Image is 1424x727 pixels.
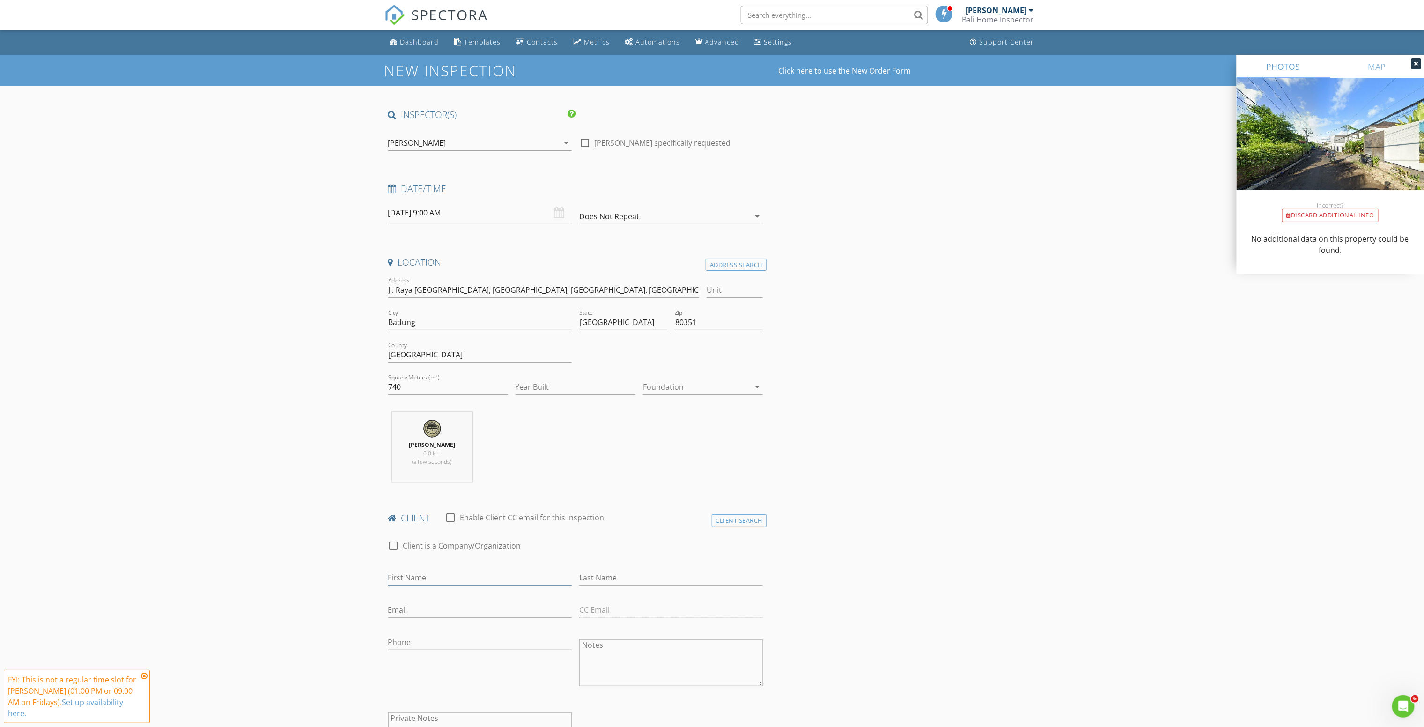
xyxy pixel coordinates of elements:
i: arrow_drop_down [561,137,572,148]
div: Dashboard [400,37,439,46]
h4: Location [388,256,763,268]
div: [PERSON_NAME] [966,6,1027,15]
h1: New Inspection [384,62,592,79]
span: (a few seconds) [413,458,452,466]
div: [PERSON_NAME] [388,139,446,147]
a: MAP [1330,55,1424,78]
h4: INSPECTOR(S) [388,109,576,121]
span: 0.0 km [423,449,441,457]
div: Does Not Repeat [579,212,639,221]
div: Metrics [584,37,610,46]
i: arrow_drop_down [752,381,763,393]
img: 23lowresolutionforwebpng1545171516.png [423,419,442,438]
strong: [PERSON_NAME] [409,441,455,449]
a: Templates [450,34,505,51]
h4: Date/Time [388,183,763,195]
a: Metrics [569,34,614,51]
p: No additional data on this property could be found. [1248,233,1413,256]
div: Incorrect? [1237,201,1424,209]
label: [PERSON_NAME] specifically requested [594,138,730,148]
a: Contacts [512,34,562,51]
div: Templates [465,37,501,46]
input: Search everything... [741,6,928,24]
div: FYI: This is not a regular time slot for [PERSON_NAME] (01:00 PM or 09:00 AM on Fridays). [8,674,138,719]
label: Enable Client CC email for this inspection [460,513,605,522]
a: Support Center [967,34,1038,51]
i: arrow_drop_down [752,211,763,222]
a: SPECTORA [384,13,488,32]
h4: client [388,512,763,524]
a: Dashboard [386,34,443,51]
div: Automations [636,37,680,46]
label: Client is a Company/Organization [403,541,521,550]
img: The Best Home Inspection Software - Spectora [384,5,405,25]
span: SPECTORA [412,5,488,24]
div: Contacts [527,37,558,46]
a: Automations (Basic) [621,34,684,51]
iframe: Intercom live chat [1392,695,1415,718]
img: streetview [1237,78,1424,213]
div: Client Search [712,514,767,527]
a: Click here to use the New Order Form [779,67,911,74]
div: Support Center [980,37,1034,46]
div: Bali Home Inspector [962,15,1034,24]
a: Set up availability here. [8,697,123,719]
div: Advanced [705,37,740,46]
a: Advanced [692,34,744,51]
a: PHOTOS [1237,55,1330,78]
div: Address Search [706,259,767,271]
span: 6 [1411,695,1419,703]
input: Select date [388,201,572,224]
a: Settings [751,34,796,51]
div: Settings [764,37,792,46]
div: Discard Additional info [1282,209,1379,222]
